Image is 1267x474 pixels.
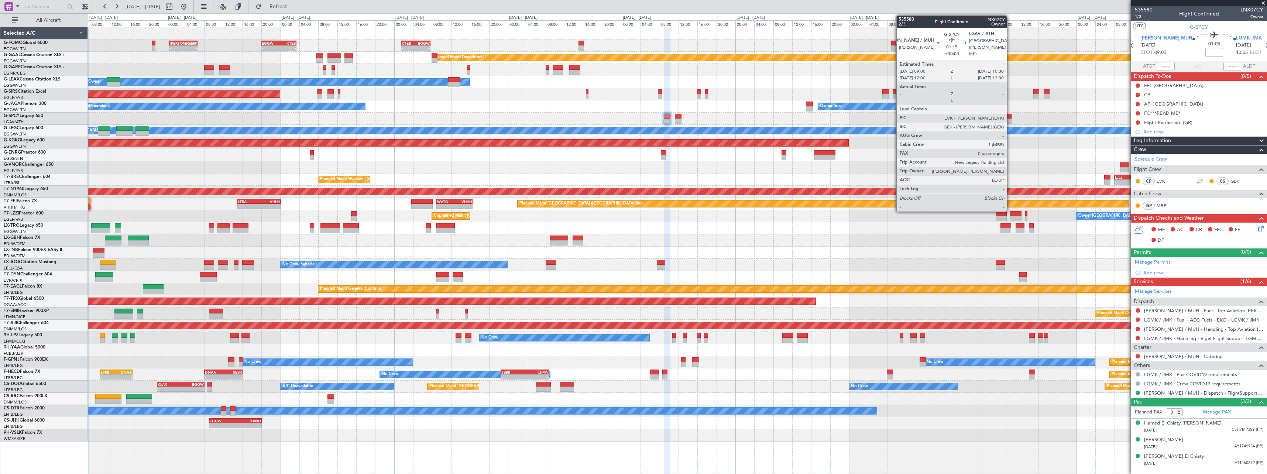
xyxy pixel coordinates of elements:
[282,381,313,392] div: A/C Unavailable
[4,430,22,435] span: 9H-VSLK
[964,15,992,21] div: [DATE] - [DATE]
[101,375,116,379] div: -
[4,211,44,216] a: T7-LZZIPraetor 600
[23,1,65,12] input: Trip Number
[4,260,56,264] a: LX-AOACitation Mustang
[89,15,118,21] div: [DATE] - [DATE]
[4,418,20,423] span: CS-JHH
[820,101,842,112] div: Owner Ibiza
[4,284,42,289] a: T7-EAGLFalcon 8X
[454,199,472,204] div: VHHH
[1135,156,1167,163] a: Schedule Crew
[1135,259,1171,266] a: Manage Permits
[1134,278,1153,286] span: Services
[4,406,45,411] a: CS-DTRFalcon 2000
[565,20,584,27] div: 12:00
[4,339,25,344] a: LFMD/CEQ
[4,223,20,228] span: LX-TRO
[4,272,20,276] span: T7-DYN
[244,357,261,368] div: No Crew
[402,41,416,45] div: KTEB
[416,41,430,45] div: EGGW
[4,236,40,240] a: LX-GBHFalcon 7X
[337,20,356,27] div: 12:00
[236,419,261,423] div: KRNO
[4,260,21,264] span: LX-AOA
[4,217,23,222] a: EGLF/FAB
[4,114,20,118] span: G-SPCY
[223,370,242,374] div: SBBR
[1115,175,1129,179] div: LJLJ
[4,46,26,52] a: EGGW/LTN
[717,20,735,27] div: 20:00
[205,375,223,379] div: -
[1134,343,1151,352] span: Charter
[4,382,21,386] span: CS-DOU
[116,375,132,379] div: -
[4,102,47,106] a: G-JAGAPhenom 300
[4,175,19,179] span: T7-BRE
[168,15,196,21] div: [DATE] - [DATE]
[279,46,296,50] div: -
[1208,41,1220,48] span: 01:05
[4,107,26,113] a: EGGW/LTN
[1135,288,1172,295] a: Manage Services
[1058,20,1077,27] div: 20:00
[1158,237,1164,244] span: DP
[489,20,508,27] div: 20:00
[1143,269,1263,276] div: Add new
[243,20,261,27] div: 16:00
[4,412,23,417] a: LFPB/LBG
[4,126,43,130] a: G-LEGCLegacy 600
[1135,409,1163,416] label: Planned PAX
[1144,101,1203,107] div: API [GEOGRAPHIC_DATA]
[4,370,40,374] a: F-HECDFalcon 7X
[394,20,413,27] div: 00:00
[261,20,280,27] div: 20:00
[4,199,37,203] a: T7-FFIFalcon 7X
[1144,353,1223,360] a: [PERSON_NAME] / MUH - Catering
[4,278,22,283] a: EVRA/RIX
[1140,35,1192,42] span: [PERSON_NAME] MUH
[4,71,26,76] a: EGNR/CEG
[792,20,811,27] div: 12:00
[205,370,223,374] div: DNAA
[4,192,27,198] a: DNMM/LOS
[238,199,259,204] div: LTBA
[1236,42,1251,49] span: [DATE]
[4,248,18,252] span: LX-INB
[4,436,25,442] a: WMSA/SZB
[697,20,716,27] div: 16:00
[4,406,20,411] span: CS-DTR
[437,199,454,204] div: WATO
[434,210,555,221] div: Unplanned Maint [GEOGRAPHIC_DATA] ([GEOGRAPHIC_DATA])
[603,20,622,27] div: 20:00
[1230,178,1247,185] a: GEK
[416,46,430,50] div: -
[4,144,26,149] a: EGGW/LTN
[735,20,754,27] div: 00:00
[4,424,23,429] a: LFPB/LBG
[4,41,48,45] a: G-FOMOGlobal 6000
[205,20,223,27] div: 08:00
[4,102,21,106] span: G-JAGA
[1144,335,1263,341] a: LGMK / JMK - Handling - Rigel Flight Support LGMK/JMK
[1135,14,1153,20] span: 1/3
[4,321,49,325] a: T7-AJIChallenger 604
[4,272,52,276] a: T7-DYNChallenger 604
[1143,63,1155,70] span: ATOT
[501,370,525,374] div: SBBR
[158,387,181,391] div: -
[1144,420,1222,427] div: Hamed El Chiaty [PERSON_NAME]
[454,204,472,209] div: -
[1144,317,1259,323] a: LGMK / JMK - Fuel - AEG Fuels - EKO - LGMK / JMK
[4,175,51,179] a: T7-BREChallenger 604
[382,369,399,380] div: No Crew
[1133,23,1146,29] button: UTC
[1144,119,1192,126] div: Flight Permission (GR)
[1143,128,1263,135] div: Add new
[4,65,65,69] a: G-GARECessna Citation XLS+
[546,20,565,27] div: 08:00
[1157,202,1173,209] a: MBP
[402,46,416,50] div: -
